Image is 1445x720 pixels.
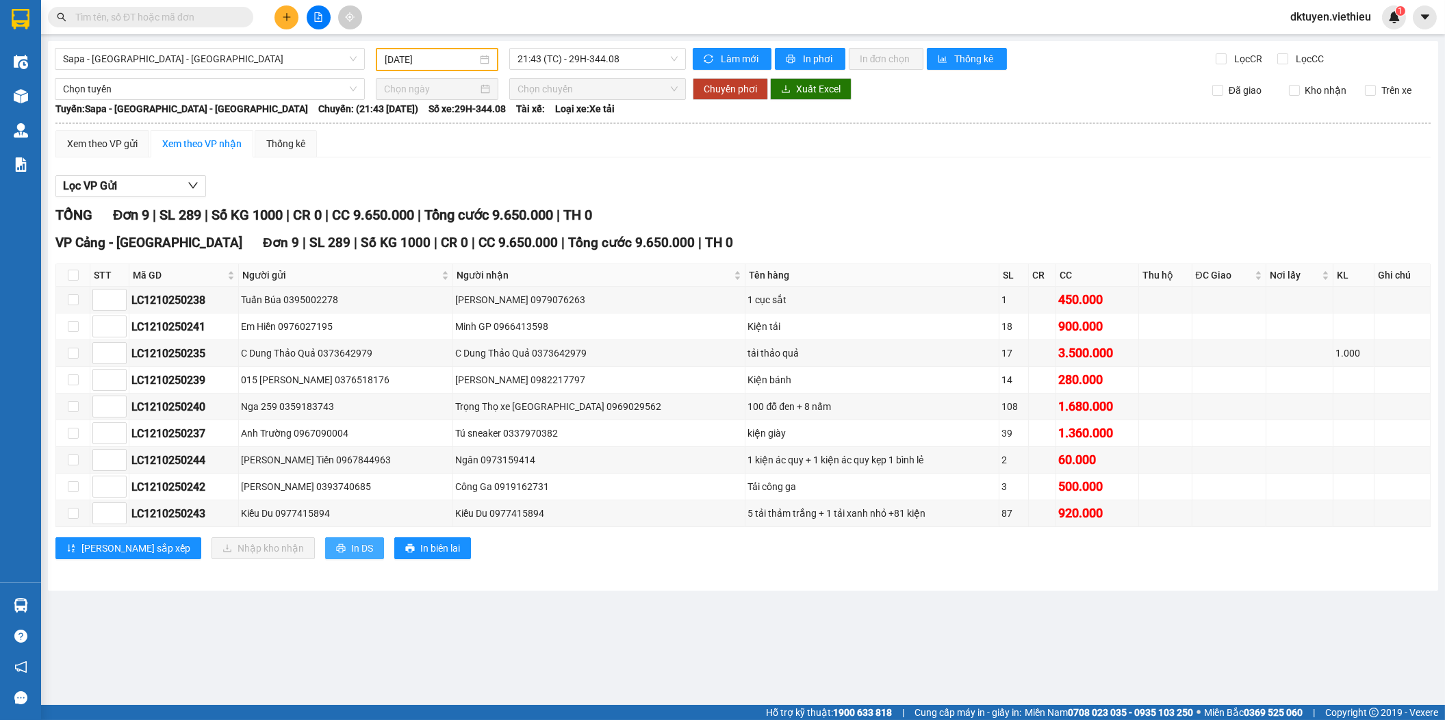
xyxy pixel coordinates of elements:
span: Tổng cước 9.650.000 [568,235,695,250]
div: LC1210250239 [131,372,236,389]
span: Chuyến: (21:43 [DATE]) [318,101,418,116]
span: Trên xe [1376,83,1417,98]
div: 39 [1001,426,1026,441]
div: Kiều Du 0977415894 [455,506,743,521]
span: Lọc CC [1290,51,1326,66]
span: ⚪️ [1197,710,1201,715]
img: logo-vxr [12,9,29,29]
sup: 1 [1396,6,1405,16]
span: file-add [314,12,323,22]
span: copyright [1369,708,1379,717]
div: [PERSON_NAME] 0982217797 [455,372,743,387]
span: SL 289 [159,207,201,223]
span: ĐC Giao [1196,268,1252,283]
span: download [781,84,791,95]
th: CC [1056,264,1139,287]
td: LC1210250241 [129,313,239,340]
span: aim [345,12,355,22]
input: Tìm tên, số ĐT hoặc mã đơn [75,10,237,25]
span: Xuất Excel [796,81,841,97]
div: tải thảo quả [747,346,996,361]
span: bar-chart [938,54,949,65]
div: 500.000 [1058,477,1136,496]
div: 1 cục sắt [747,292,996,307]
span: printer [405,543,415,554]
span: | [557,207,560,223]
strong: 0708 023 035 - 0935 103 250 [1068,707,1193,718]
span: Mã GD [133,268,225,283]
span: Tài xế: [516,101,545,116]
div: 14 [1001,372,1026,387]
span: | [698,235,702,250]
span: Miền Nam [1025,705,1193,720]
span: down [188,180,199,191]
span: Tổng cước 9.650.000 [424,207,553,223]
span: Kho nhận [1300,83,1353,98]
span: Người nhận [457,268,731,283]
th: Tên hàng [745,264,999,287]
div: Anh Trường 0967090004 [241,426,451,441]
span: | [434,235,437,250]
img: warehouse-icon [14,123,28,138]
div: 1.000 [1335,346,1372,361]
button: bar-chartThống kê [927,48,1007,70]
div: Trọng Thọ xe [GEOGRAPHIC_DATA] 0969029562 [455,399,743,414]
span: message [14,691,27,704]
div: Tuấn Búa 0395002278 [241,292,451,307]
span: SL 289 [309,235,350,250]
img: solution-icon [14,157,28,172]
span: Đơn 9 [113,207,149,223]
span: | [286,207,290,223]
span: Số xe: 29H-344.08 [429,101,506,116]
th: STT [90,264,129,287]
span: Chọn chuyến [517,79,677,99]
div: [PERSON_NAME] 0979076263 [455,292,743,307]
span: Đơn 9 [263,235,299,250]
span: Số KG 1000 [361,235,431,250]
div: 2 [1001,452,1026,467]
div: 920.000 [1058,504,1136,523]
td: LC1210250235 [129,340,239,367]
span: 1 [1398,6,1403,16]
span: Làm mới [721,51,760,66]
div: Thống kê [266,136,305,151]
div: Xem theo VP gửi [67,136,138,151]
span: Số KG 1000 [212,207,283,223]
th: Ghi chú [1374,264,1431,287]
span: CR 0 [293,207,322,223]
span: question-circle [14,630,27,643]
span: 21:43 (TC) - 29H-344.08 [517,49,677,69]
div: Em Hiền 0976027195 [241,319,451,334]
span: Đã giao [1223,83,1267,98]
div: 1 kiện ác quy + 1 kiện ác quy kẹp 1 bình lẻ [747,452,996,467]
span: In phơi [803,51,834,66]
strong: 1900 633 818 [833,707,892,718]
div: LC1210250240 [131,398,236,415]
div: 17 [1001,346,1026,361]
td: LC1210250243 [129,500,239,527]
span: notification [14,660,27,673]
span: Lọc CR [1229,51,1264,66]
span: search [57,12,66,22]
div: Ngân 0973159414 [455,452,743,467]
div: Kiều Du 0977415894 [241,506,451,521]
th: CR [1029,264,1056,287]
span: sort-ascending [66,543,76,554]
button: aim [338,5,362,29]
strong: 0369 525 060 [1244,707,1303,718]
img: warehouse-icon [14,55,28,69]
span: TỔNG [55,207,92,223]
div: LC1210250238 [131,292,236,309]
span: Cung cấp máy in - giấy in: [915,705,1021,720]
span: VP Cảng - [GEOGRAPHIC_DATA] [55,235,242,250]
span: | [418,207,421,223]
div: 1.680.000 [1058,397,1136,416]
input: 12/10/2025 [385,52,477,67]
input: Chọn ngày [384,81,478,97]
span: CC 9.650.000 [332,207,414,223]
div: 1 [1001,292,1026,307]
div: Kiện tải [747,319,996,334]
div: 108 [1001,399,1026,414]
span: | [205,207,208,223]
span: Hỗ trợ kỹ thuật: [766,705,892,720]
